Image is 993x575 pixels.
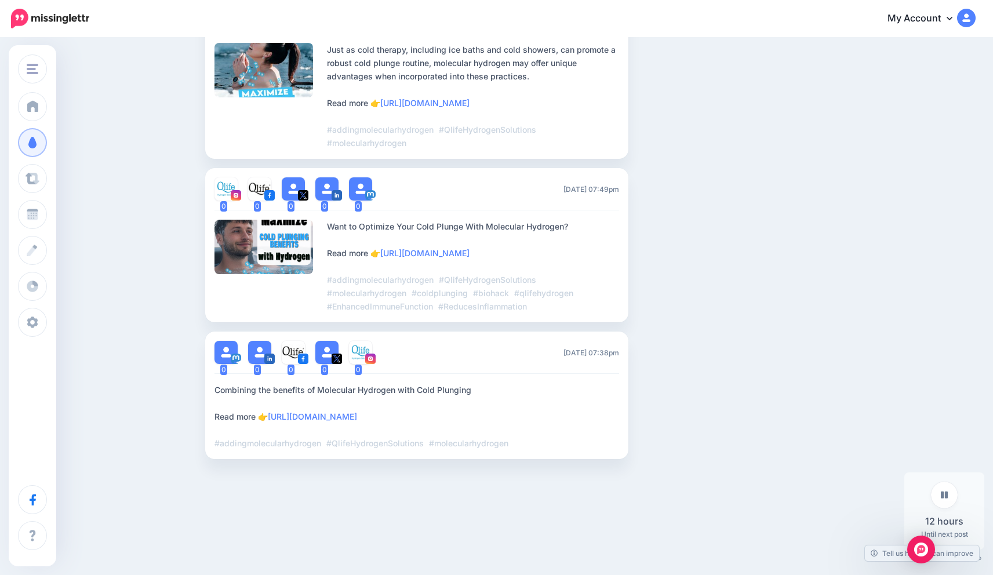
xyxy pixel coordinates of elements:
[349,177,372,201] img: user_default_image.png
[214,383,619,450] div: Combining the benefits of Molecular Hydrogen with Cold Plunging Read more 👉
[349,341,372,364] img: 363308197_806592654439997_5981479968331579761_n-bsa154508.jpg
[355,365,362,375] span: 0
[298,354,308,364] img: facebook-square.png
[264,190,275,201] img: facebook-square.png
[327,301,433,311] span: #EnhancedImmuneFunction
[214,438,321,448] span: #addingmolecularhydrogen
[248,177,271,201] img: 291614053_415530733922698_4911641571626106510_n-bsa154507.jpg
[214,177,238,201] img: 363308197_806592654439997_5981479968331579761_n-bsa154508.jpg
[268,412,357,421] a: [URL][DOMAIN_NAME]
[327,43,619,150] div: Just as cold therapy, including ice baths and cold showers, can promote a robust cold plunge rout...
[315,341,339,364] img: user_default_image.png
[220,201,227,212] span: 0
[514,288,573,298] span: #qlifehydrogen
[282,341,305,364] img: 291614053_415530733922698_4911641571626106510_n-bsa154507.jpg
[11,9,89,28] img: Missinglettr
[327,138,406,148] span: #molecularhydrogen
[865,545,979,561] a: Tell us how we can improve
[231,354,241,364] img: mastodon-square.png
[925,514,963,529] span: 12 hours
[473,288,509,298] span: #biohack
[412,288,468,298] span: #coldplunging
[288,365,294,375] span: 0
[214,341,238,364] img: user_default_image.png
[380,248,470,258] a: [URL][DOMAIN_NAME]
[220,365,227,375] span: 0
[439,125,536,134] span: #QlifeHydrogenSolutions
[365,190,376,201] img: mastodon-square.png
[332,190,342,201] img: linkedin-square.png
[876,5,976,33] a: My Account
[327,220,619,313] div: Want to Optimize Your Cold Plunge With Molecular Hydrogen? Read more 👉
[563,184,619,195] span: [DATE] 07:49pm
[315,177,339,201] img: user_default_image.png
[254,201,261,212] span: 0
[332,354,342,364] img: twitter-square.png
[438,301,527,311] span: #ReducesInflammation
[563,347,619,358] span: [DATE] 07:38pm
[904,472,984,549] div: Until next post
[380,98,470,108] a: [URL][DOMAIN_NAME]
[264,354,275,364] img: linkedin-square.png
[231,190,241,201] img: instagram-square.png
[254,365,261,375] span: 0
[327,288,406,298] span: #molecularhydrogen
[365,354,376,364] img: instagram-square.png
[282,177,305,201] img: user_default_image.png
[327,125,434,134] span: #addingmolecularhydrogen
[327,275,434,285] span: #addingmolecularhydrogen
[321,365,328,375] span: 0
[355,201,362,212] span: 0
[439,275,536,285] span: #QlifeHydrogenSolutions
[429,438,508,448] span: #molecularhydrogen
[321,201,328,212] span: 0
[326,438,424,448] span: #QlifeHydrogenSolutions
[27,64,38,74] img: menu.png
[248,341,271,364] img: user_default_image.png
[288,201,294,212] span: 0
[298,190,308,201] img: twitter-square.png
[907,536,935,563] div: Open Intercom Messenger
